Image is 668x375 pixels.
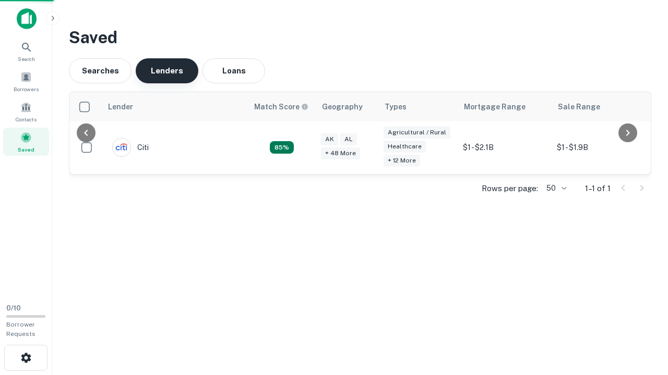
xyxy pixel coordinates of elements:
button: Searches [69,58,132,83]
img: picture [113,139,130,156]
div: Geography [322,101,363,113]
div: AK [321,133,338,145]
a: Saved [3,128,49,156]
td: $1 - $2.1B [458,121,552,174]
span: Saved [18,145,34,154]
div: Types [385,101,407,113]
th: Lender [102,92,248,121]
span: Borrower Requests [6,321,35,337]
a: Contacts [3,97,49,126]
div: AL [340,133,357,145]
p: 1–1 of 1 [585,182,611,195]
div: + 48 more [321,147,360,159]
div: Healthcare [384,141,426,153]
th: Geography [316,92,378,121]
span: 0 / 10 [6,304,21,312]
img: capitalize-icon.png [17,8,37,29]
div: Agricultural / Rural [384,127,450,139]
span: Contacts [16,115,37,123]
th: Capitalize uses an advanced AI algorithm to match your search with the best lender. The match sco... [248,92,316,121]
a: Search [3,37,49,65]
div: Citi [112,138,149,157]
span: Borrowers [14,85,39,93]
h3: Saved [69,25,651,50]
th: Mortgage Range [458,92,552,121]
p: Rows per page: [482,182,538,195]
span: Search [18,55,35,63]
div: 50 [542,181,568,196]
iframe: Chat Widget [616,292,668,342]
div: Capitalize uses an advanced AI algorithm to match your search with the best lender. The match sco... [254,101,308,113]
div: Mortgage Range [464,101,526,113]
td: $1 - $1.9B [552,121,646,174]
th: Types [378,92,458,121]
th: Sale Range [552,92,646,121]
div: + 12 more [384,155,420,167]
div: Sale Range [558,101,600,113]
button: Loans [202,58,265,83]
button: Lenders [136,58,198,83]
div: Capitalize uses an advanced AI algorithm to match your search with the best lender. The match sco... [270,141,294,154]
a: Borrowers [3,67,49,95]
h6: Match Score [254,101,306,113]
div: Lender [108,101,133,113]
